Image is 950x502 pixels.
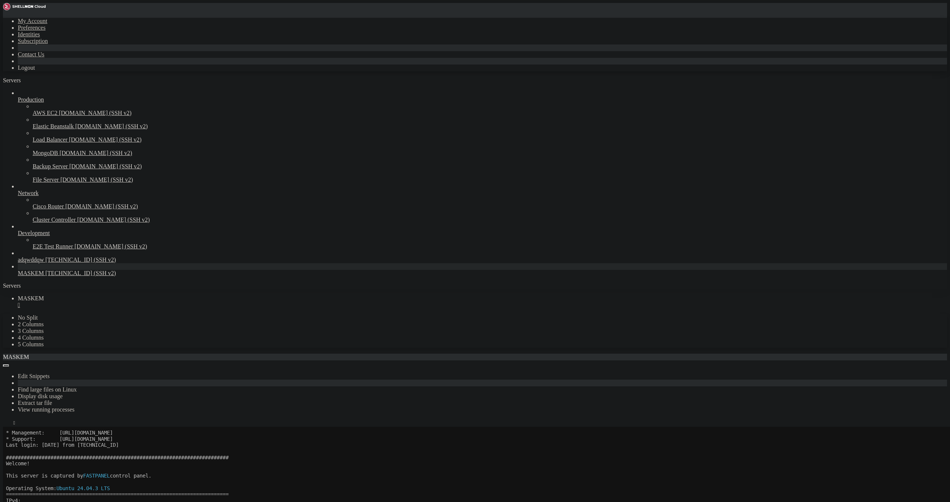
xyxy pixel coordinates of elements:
a: View running processes [18,406,75,413]
span: Load Balancer [33,136,68,143]
a: Display disk usage [18,393,63,399]
li: Network [18,183,947,223]
li: MongoDB [DOMAIN_NAME] (SSH v2) [33,143,947,156]
x-row: By default configuration files can be found in the following directories: [3,102,853,108]
span: [DOMAIN_NAME] (SSH v2) [69,163,142,169]
span: MASKEM [3,354,29,360]
span: [DOMAIN_NAME] (SSH v2) [69,136,142,143]
a: 2 Columns [18,321,44,327]
a: 3 Columns [18,328,44,334]
a: E2E Test Runner [DOMAIN_NAME] (SSH v2) [33,243,947,250]
a: AWS EC2 [DOMAIN_NAME] (SSH v2) [33,110,947,116]
x-row: This server is captured by control panel. [3,46,853,52]
x-row: /etc/apache2/fastpanel2-available [3,120,853,126]
a: Load Balancer [DOMAIN_NAME] (SSH v2) [33,136,947,143]
span: MongoDB [33,150,58,156]
span: MASKEM [18,295,44,301]
li: Elastic Beanstalk [DOMAIN_NAME] (SSH v2) [33,116,947,130]
span: FASTPANEL [80,46,107,52]
a: Cisco Router [DOMAIN_NAME] (SSH v2) [33,203,947,210]
a: My Account [18,18,47,24]
div:  [13,420,15,426]
li: Cluster Controller [DOMAIN_NAME] (SSH v2) [33,210,947,223]
span: [DOMAIN_NAME] (SSH v2) [77,217,150,223]
span: NGINX: [3,114,21,120]
a: Extract tar file [18,400,52,406]
a: Subscription [18,38,48,44]
span: E2E Test Runner [33,243,73,250]
x-row: Operating System: [3,59,853,65]
li: Development [18,223,947,250]
a: MASKEM [TECHNICAL_ID] (SSH v2) [18,270,947,277]
span: Network [18,190,39,196]
span: Cluster Controller [33,217,76,223]
li: MASKEM [TECHNICAL_ID] (SSH v2) [18,263,947,277]
span: You may do that in your control panel. [3,139,116,145]
span: Development [18,230,50,236]
span: [DOMAIN_NAME] (SSH v2) [59,150,132,156]
li: E2E Test Runner [DOMAIN_NAME] (SSH v2) [33,237,947,250]
a: 4 Columns [18,334,44,341]
a: 5 Columns [18,341,44,347]
span: Backup Server [33,163,68,169]
span: Please do not edit configuration files manually. [3,132,145,138]
a: No Split [18,314,38,321]
span: Servers [3,77,21,83]
x-row: Last login: [DATE] from [TECHNICAL_ID] [3,15,853,22]
span: [DOMAIN_NAME] (SSH v2) [59,110,132,116]
a: MASKEM [18,295,947,308]
x-row: 21:06:27 up 1 min, 1 user, load average: 0.44, 0.20, 0.07 [3,157,853,164]
a: Network [18,190,947,196]
x-row: =========================================================================== [3,65,853,71]
span: Cisco Router [33,203,64,209]
li: AWS EC2 [DOMAIN_NAME] (SSH v2) [33,103,947,116]
span: Ubuntu 24.04.3 LTS [53,59,107,65]
div: Servers [3,283,947,289]
a: Production [18,96,947,103]
span: [TECHNICAL_ID] (SSH v2) [45,270,116,276]
a: File Server [DOMAIN_NAME] (SSH v2) [33,176,947,183]
x-row: =========================================================================== [3,95,853,102]
x-row: =========================================================================== [3,145,853,151]
a: Elastic Beanstalk [DOMAIN_NAME] (SSH v2) [33,123,947,130]
span: [DOMAIN_NAME] (SSH v2) [60,176,133,183]
li: Backup Server [DOMAIN_NAME] (SSH v2) [33,156,947,170]
span: AWS EC2 [33,110,58,116]
span: Production [18,96,44,103]
x-row: * Support: [URL][DOMAIN_NAME] [3,9,853,16]
a: Backup Server [DOMAIN_NAME] (SSH v2) [33,163,947,170]
span: [TECHNICAL_ID] [3,83,45,89]
span: APACHE2: [3,120,27,126]
div: (29, 27) [94,169,97,176]
a: Development [18,230,947,237]
button:  [10,419,18,427]
x-row: /etc/nginx/fastpanel2-available [3,114,853,120]
a: Find large files on Linux [18,386,77,393]
span: [DOMAIN_NAME] (SSH v2) [75,123,148,129]
a: Contact Us [18,51,45,57]
li: Cisco Router [DOMAIN_NAME] (SSH v2) [33,196,947,210]
x-row: root@web17:~# passwd fastuser [3,169,853,176]
span: [TECHNICAL_ID] (SSH v2) [45,257,116,263]
a: Edit Snippets [18,373,50,379]
a: Cluster Controller [DOMAIN_NAME] (SSH v2) [33,217,947,223]
a: Preferences [18,24,46,31]
span: File Server [33,176,59,183]
x-row: Welcome! [3,34,853,40]
span: adqwddqw [18,257,44,263]
li: Production [18,90,947,183]
li: adqwddqw [TECHNICAL_ID] (SSH v2) [18,250,947,263]
a:  [18,302,947,308]
li: File Server [DOMAIN_NAME] (SSH v2) [33,170,947,183]
x-row: * Management: [URL][DOMAIN_NAME] [3,3,853,9]
a: Logout [18,65,35,71]
span: MASKEM [18,270,44,276]
x-row: IPv4: [3,71,853,77]
span: [DOMAIN_NAME] (SSH v2) [75,243,147,250]
a: adqwddqw [TECHNICAL_ID] (SSH v2) [18,257,947,263]
x-row: ########################################################################### [3,28,853,34]
a: Identities [18,31,40,37]
a: Servers [3,77,50,83]
a: MongoDB [DOMAIN_NAME] (SSH v2) [33,150,947,156]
